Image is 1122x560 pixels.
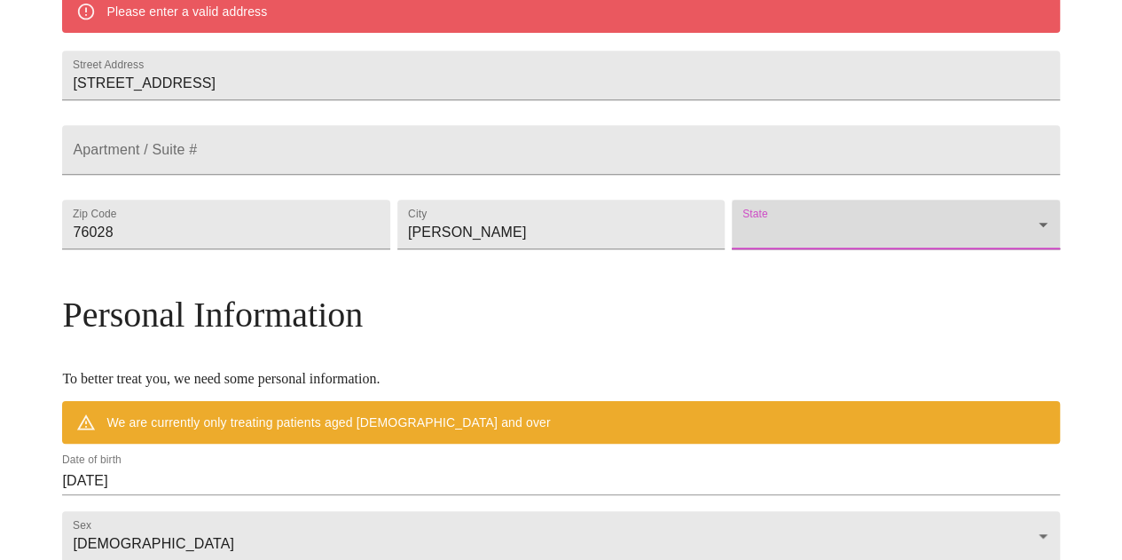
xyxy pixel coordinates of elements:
[62,294,1059,335] h3: Personal Information
[62,454,122,465] label: Date of birth
[62,371,1059,387] p: To better treat you, we need some personal information.
[732,200,1059,249] div: ​
[106,406,550,438] div: We are currently only treating patients aged [DEMOGRAPHIC_DATA] and over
